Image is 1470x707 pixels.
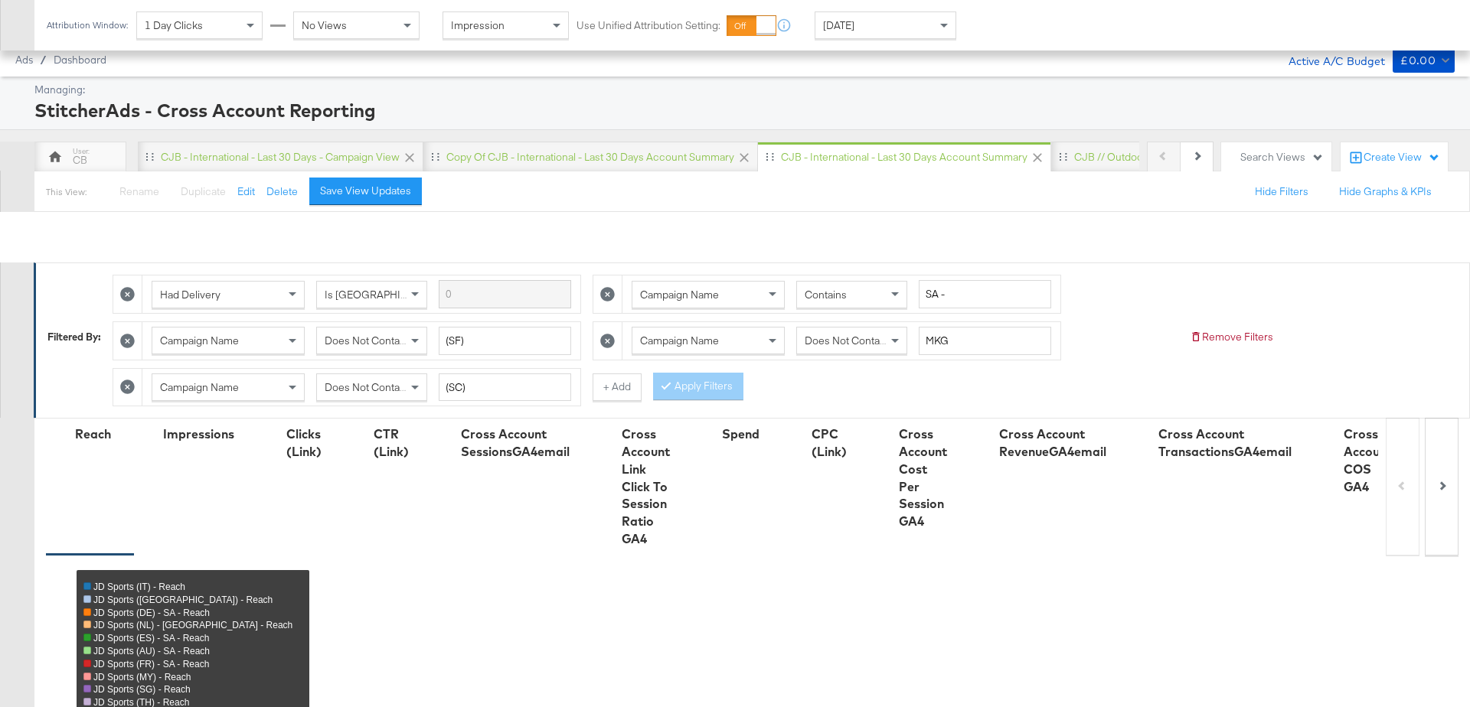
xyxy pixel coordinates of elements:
[1074,150,1152,165] div: CJB // Outdoors
[593,373,642,401] button: + Add
[823,18,854,32] span: [DATE]
[160,334,239,347] span: Campaign Name
[33,54,54,66] span: /
[899,425,947,530] div: Cross Account Cost Per Session GA4
[93,582,185,592] span: JD Sports (IT) - Reach
[93,608,210,618] span: JD Sports (DE) - SA - Reach
[47,330,101,344] div: Filtered By:
[54,54,106,66] a: Dashboard
[93,595,273,605] span: JD Sports ([GEOGRAPHIC_DATA]) - Reach
[1190,330,1273,344] button: Remove Filters
[1158,425,1292,461] div: Cross Account TransactionsGA4email
[93,659,209,670] span: JD Sports (FR) - SA - Reach
[46,20,129,31] div: Attribution Window:
[119,184,159,198] span: Rename
[1339,184,1432,199] button: Hide Graphs & KPIs
[181,184,226,198] span: Duplicate
[145,152,154,161] div: Drag to reorder tab
[160,288,220,301] span: Had Delivery
[812,425,847,461] div: CPC (Link)
[766,152,774,161] div: Drag to reorder tab
[325,380,408,394] span: Does Not Contain
[34,97,1451,123] div: StitcherAds - Cross Account Reporting
[34,83,1451,97] div: Managing:
[161,150,400,165] div: CJB - International - Last 30 days - Campaign View
[93,633,209,643] span: JD Sports (ES) - SA - Reach
[446,150,734,165] div: Copy of CJB - International - Last 30 days Account Summary
[999,425,1106,461] div: Cross Account RevenueGA4email
[46,186,87,198] div: This View:
[309,178,422,205] button: Save View Updates
[805,334,888,347] span: Does Not Contain
[1255,184,1308,199] button: Hide Filters
[320,184,411,198] div: Save View Updates
[577,18,720,33] label: Use Unified Attribution Setting:
[237,184,255,199] button: Edit
[461,425,570,461] div: Cross Account SessionsGA4email
[302,18,347,32] span: No Views
[439,280,571,308] input: Enter a search term
[15,54,33,66] span: Ads
[93,684,191,695] span: JD Sports (SG) - Reach
[266,184,298,199] button: Delete
[160,380,239,394] span: Campaign Name
[73,153,87,168] div: CB
[439,327,571,355] input: Enter a search term
[374,425,409,461] div: CTR (Link)
[640,334,719,347] span: Campaign Name
[439,373,571,402] input: Enter a search term
[919,280,1051,308] input: Enter a search term
[1364,150,1440,165] div: Create View
[325,334,408,347] span: Does Not Contain
[781,150,1027,165] div: CJB - International - Last 30 days Account Summary
[93,620,292,630] span: JD Sports (NL) - [GEOGRAPHIC_DATA] - Reach
[1272,48,1385,71] div: Active A/C Budget
[286,425,322,461] div: Clicks (Link)
[145,18,203,32] span: 1 Day Clicks
[805,288,847,301] span: Contains
[431,152,439,161] div: Drag to reorder tab
[919,327,1051,355] input: Enter a search term
[1400,51,1436,70] div: £0.00
[325,288,442,301] span: Is [GEOGRAPHIC_DATA]
[622,425,670,548] div: Cross Account Link Click To Session Ratio GA4
[1240,150,1324,165] div: Search Views
[1344,425,1392,495] div: Cross Account COS GA4
[93,646,210,656] span: JD Sports (AU) - SA - Reach
[1393,48,1455,73] button: £0.00
[163,425,234,443] div: Impressions
[75,425,111,443] div: Reach
[640,288,719,301] span: Campaign Name
[722,425,759,443] div: Spend
[93,672,191,683] span: JD Sports (MY) - Reach
[451,18,505,32] span: Impression
[1059,152,1067,161] div: Drag to reorder tab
